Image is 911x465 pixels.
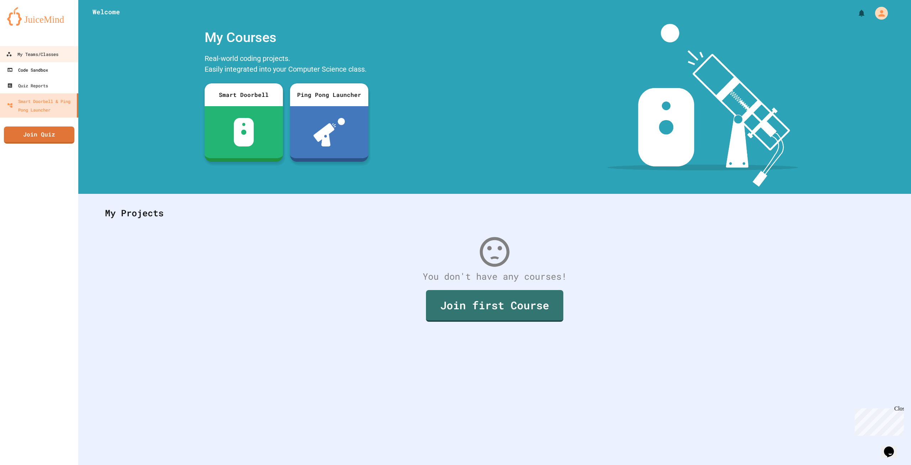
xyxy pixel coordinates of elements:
div: Code Sandbox [7,66,48,74]
div: Quiz Reports [7,81,48,90]
img: banner-image-my-projects.png [607,24,798,187]
a: Join Quiz [4,126,74,144]
iframe: chat widget [852,405,904,436]
div: Ping Pong Launcher [290,83,368,106]
div: My Courses [201,24,372,51]
div: Chat with us now!Close [3,3,49,45]
iframe: chat widget [881,436,904,458]
div: Smart Doorbell [205,83,283,106]
img: ppl-with-ball.png [314,118,345,146]
img: sdb-white.svg [234,118,254,146]
div: Real-world coding projects. Easily integrated into your Computer Science class. [201,51,372,78]
img: logo-orange.svg [7,7,71,26]
div: You don't have any courses! [98,270,891,283]
a: Join first Course [426,290,563,322]
div: My Teams/Classes [6,50,58,59]
div: My Account [868,5,890,21]
div: My Projects [98,199,891,227]
div: My Notifications [844,7,868,19]
div: Smart Doorbell & Ping Pong Launcher [7,97,74,114]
